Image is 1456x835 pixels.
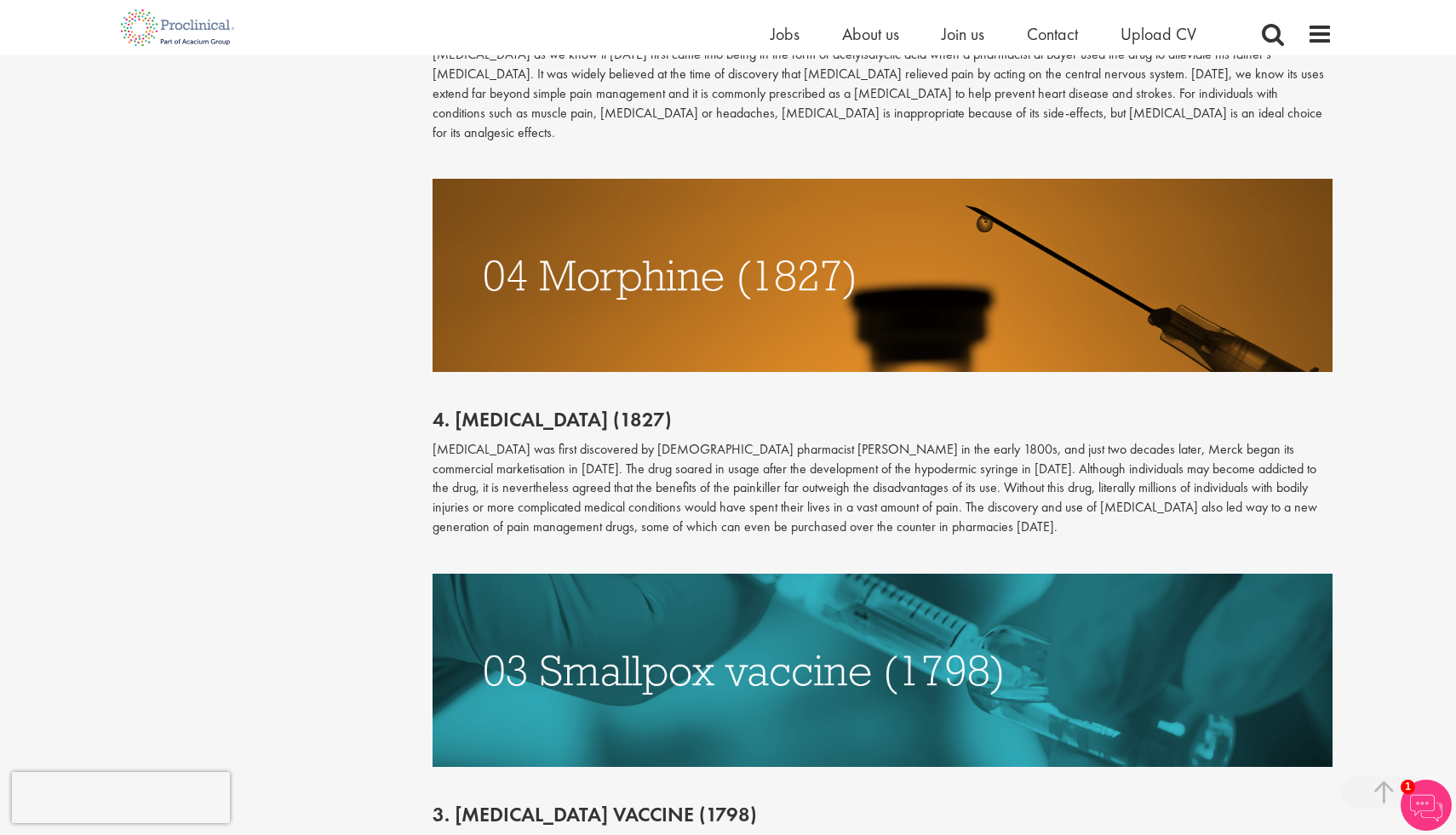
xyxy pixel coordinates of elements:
[1121,23,1196,45] a: Upload CV
[433,409,1333,431] h2: 4. [MEDICAL_DATA] (1827)
[771,23,800,45] a: Jobs
[12,772,230,823] iframe: reCAPTCHA
[433,45,1333,142] p: [MEDICAL_DATA] as we know it [DATE] first came into being in the form of acetylsalycilc acid when...
[433,574,1333,767] img: SMALLPOX VACCINE (1798)
[433,179,1333,372] img: MORPHINE (1827)
[1401,780,1415,794] span: 1
[433,804,1333,826] h2: 3. [MEDICAL_DATA] vaccine (1798)
[1027,23,1078,45] a: Contact
[942,23,984,45] a: Join us
[1401,780,1452,831] img: Chatbot
[842,23,899,45] a: About us
[433,440,1333,537] p: [MEDICAL_DATA] was first discovered by [DEMOGRAPHIC_DATA] pharmacist [PERSON_NAME] in the early 1...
